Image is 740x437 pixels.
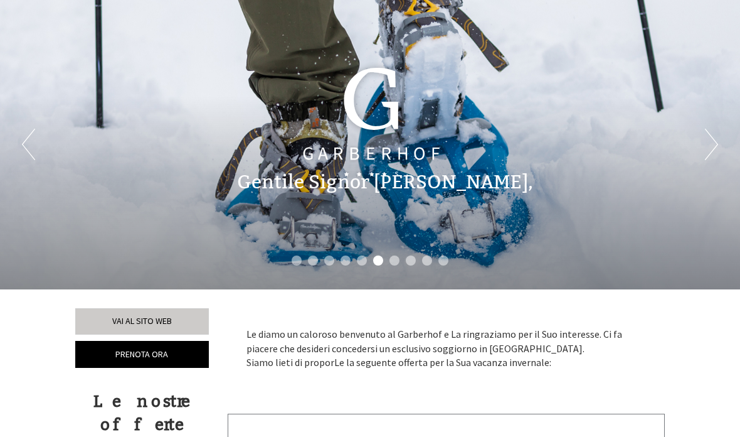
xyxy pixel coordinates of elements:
button: Previous [22,129,35,160]
a: Prenota ora [75,341,209,368]
p: Le diamo un caloroso benvenuto al Garberhof e La ringraziamo per il Suo interesse. Ci fa piacere ... [246,327,647,370]
div: Le nostre offerte [75,390,209,436]
button: Next [705,129,718,160]
a: Vai al sito web [75,308,209,335]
